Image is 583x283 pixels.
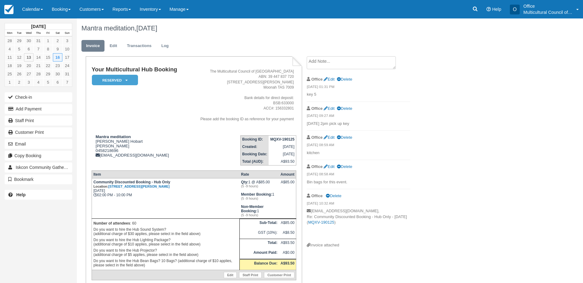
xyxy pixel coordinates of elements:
a: 8 [43,45,53,53]
a: 21 [33,62,43,70]
div: Invoice attached [307,242,410,248]
a: 29 [43,70,53,78]
small: Location: [93,185,170,188]
a: 16 [53,53,62,62]
a: Iskcon Community Gathering [5,162,72,172]
th: Booking ID: [241,135,269,143]
a: 2 [53,37,62,45]
td: 1 @ A$85.00 1 1 [239,178,279,218]
a: 4 [5,45,14,53]
a: 1 [5,78,14,86]
img: checkfront-main-nav-mini-logo.png [4,5,14,14]
p: Do you want to hire the Hub Sound System? (additional charge of $30 applies, please select in the... [93,226,238,237]
button: Email [5,139,72,149]
a: [STREET_ADDRESS][PERSON_NAME] [108,185,170,188]
a: 13 [24,53,33,62]
strong: Number of attendees [93,221,130,225]
th: Amount [279,170,296,178]
a: Transactions [122,40,156,52]
strong: Office [311,164,323,169]
a: Edit [324,164,334,169]
a: 9 [53,45,62,53]
a: Edit [324,135,334,140]
a: 7 [62,78,72,86]
p: [EMAIL_ADDRESS][DOMAIN_NAME], Re: Community Discounted Booking - Hub Only - [DATE] ( ) [307,208,410,242]
a: 1 [43,37,53,45]
a: 5 [14,45,24,53]
a: Edit [105,40,122,52]
button: Check-in [5,92,72,102]
td: A$8.50 [279,229,296,239]
span: Help [492,7,501,12]
a: Edit [324,106,334,111]
a: Delete [337,164,352,169]
td: GST (10%): [239,229,279,239]
strong: Community Discounted Booking - Hub Only [93,180,170,189]
strong: Office [311,77,323,82]
th: Sat [53,30,62,37]
span: Iskcon Community Gathering [16,165,71,170]
strong: Member Booking [241,192,272,197]
a: 24 [62,62,72,70]
th: Tue [14,30,24,37]
th: Amount Paid: [239,249,279,259]
a: 31 [62,70,72,78]
a: 31 [33,37,43,45]
p: Multicultural Council of [GEOGRAPHIC_DATA] [523,9,573,15]
p: Bin bags for this event. [307,179,410,185]
th: Total (AUD): [241,158,269,165]
a: Edit [324,77,334,82]
th: Total: [239,239,279,249]
a: Invoice [81,40,104,52]
td: A$93.50 [269,158,296,165]
th: Rate [239,170,279,178]
a: 26 [14,70,24,78]
h1: Your Multicultural Hub Booking [92,66,187,73]
span: [DATE] [136,24,157,32]
td: A$93.50 [279,239,296,249]
div: O [510,5,520,14]
a: Customer Print [264,272,294,278]
p: Do you want to hire the Hub Projector? (additional charge of $5 applies, please select in the fie... [93,247,238,258]
p: Do you want to hire the Hub Bean Bags? 10 Bags? (additional charge of $10 applies, please select ... [93,258,238,268]
address: The Multicultural Council of [GEOGRAPHIC_DATA] ABN: 39 447 837 720 [STREET_ADDRESS][PERSON_NAME] ... [189,69,294,122]
div: [PERSON_NAME] Hobart [PERSON_NAME] 0458218696 [EMAIL_ADDRESS][DOMAIN_NAME] [92,134,187,157]
a: 2 [14,78,24,86]
a: 4 [33,78,43,86]
a: 5 [43,78,53,86]
strong: Mantra meditation [96,134,131,139]
td: A$0.00 [279,249,296,259]
button: Copy Booking [5,151,72,161]
em: (5 -9 hours) [241,197,277,200]
a: 22 [43,62,53,70]
strong: Office [311,135,323,140]
em: (5 -9 hours) [241,213,277,217]
a: Log [157,40,173,52]
a: Delete [337,106,352,111]
a: Edit [224,272,237,278]
p: [DATE] 2pm pick up key [307,121,410,127]
a: Customer Print [5,127,72,137]
em: Reserved [92,75,138,86]
a: 3 [62,37,72,45]
a: 20 [24,62,33,70]
div: A$85.00 [281,180,294,189]
a: 18 [5,62,14,70]
p: kitchen [307,150,410,156]
th: Created: [241,143,269,150]
th: Balance Due: [239,259,279,270]
a: 10 [62,45,72,53]
th: Thu [33,30,43,37]
a: Delete [337,135,352,140]
a: 14 [33,53,43,62]
em: [DATE] 08:59 AM [307,142,410,149]
a: 27 [24,70,33,78]
em: [DATE] 09:27 AM [307,113,410,120]
a: 6 [53,78,62,86]
a: 25 [5,70,14,78]
a: 11 [5,53,14,62]
a: 28 [5,37,14,45]
th: Sun [62,30,72,37]
th: Sub-Total: [239,219,279,229]
a: 7 [33,45,43,53]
